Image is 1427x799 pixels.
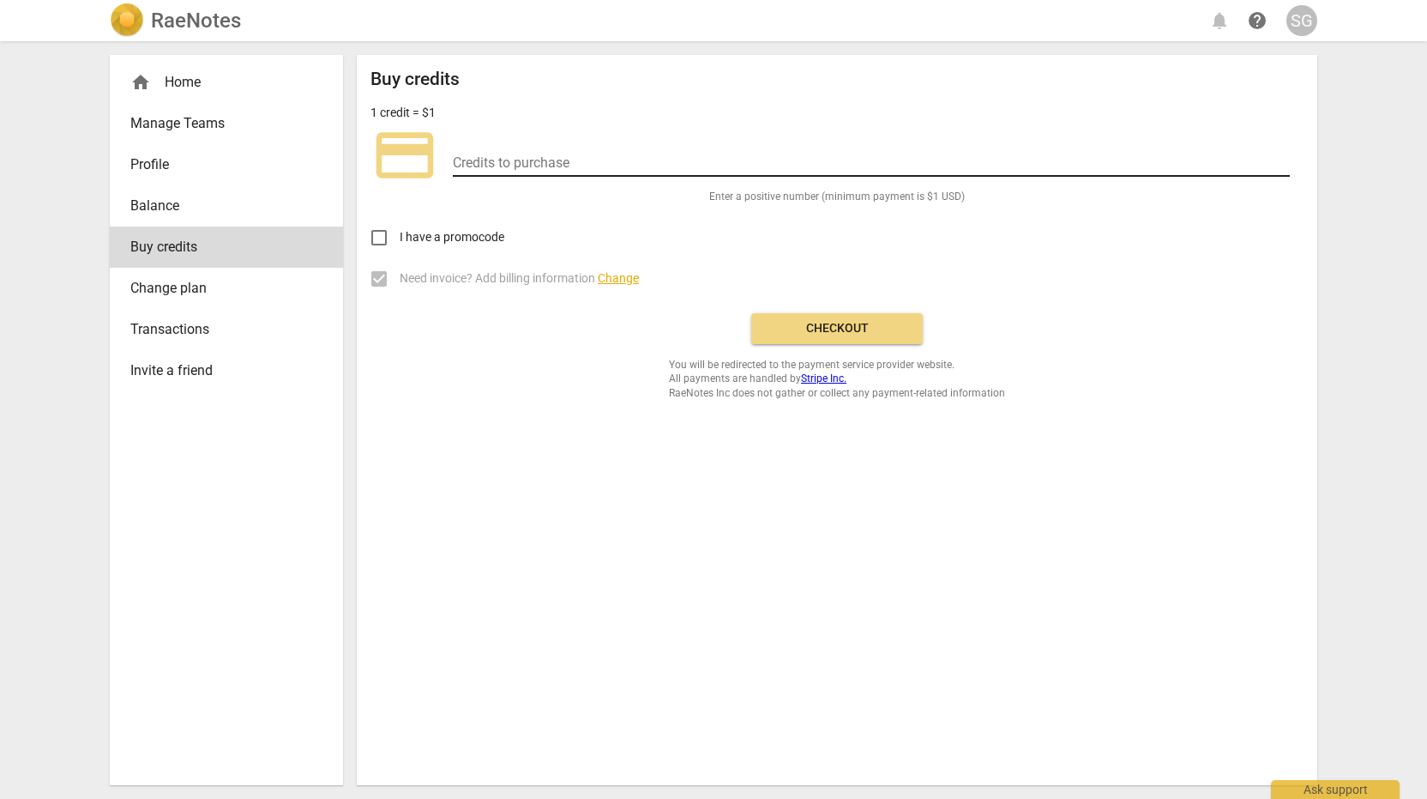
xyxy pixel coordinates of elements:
[1247,10,1267,31] span: help
[130,154,309,175] span: Profile
[110,350,343,391] a: Invite a friend
[130,278,309,299] span: Change plan
[110,103,343,144] a: Manage Teams
[130,319,309,340] span: Transactions
[110,227,343,268] a: Buy credits
[110,185,343,227] a: Balance
[370,69,460,90] h2: Buy credits
[370,121,439,190] span: credit_card
[130,237,309,257] span: Buy credits
[1271,780,1400,799] div: Ask support
[400,228,504,246] span: I have a promocode
[765,320,909,337] span: Checkout
[130,196,309,216] span: Balance
[110,3,241,38] a: LogoRaeNotes
[110,3,144,38] img: Logo
[1242,5,1273,36] a: Help
[598,271,639,285] span: Change
[751,313,923,344] button: Checkout
[130,360,309,381] span: Invite a friend
[110,309,343,350] a: Transactions
[669,358,1005,401] span: You will be redirected to the payment service provider website. All payments are handled by RaeNo...
[709,190,965,204] span: Enter a positive number (minimum payment is $1 USD)
[130,72,151,93] span: home
[110,144,343,185] a: Profile
[110,268,343,309] a: Change plan
[370,104,436,122] p: 1 credit = $1
[400,269,639,288] span: Need invoice? Add billing information
[110,62,343,103] div: Home
[801,372,846,384] a: Stripe Inc.
[1286,5,1317,36] button: SG
[151,9,241,33] h2: RaeNotes
[130,113,309,134] span: Manage Teams
[130,72,309,93] div: Home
